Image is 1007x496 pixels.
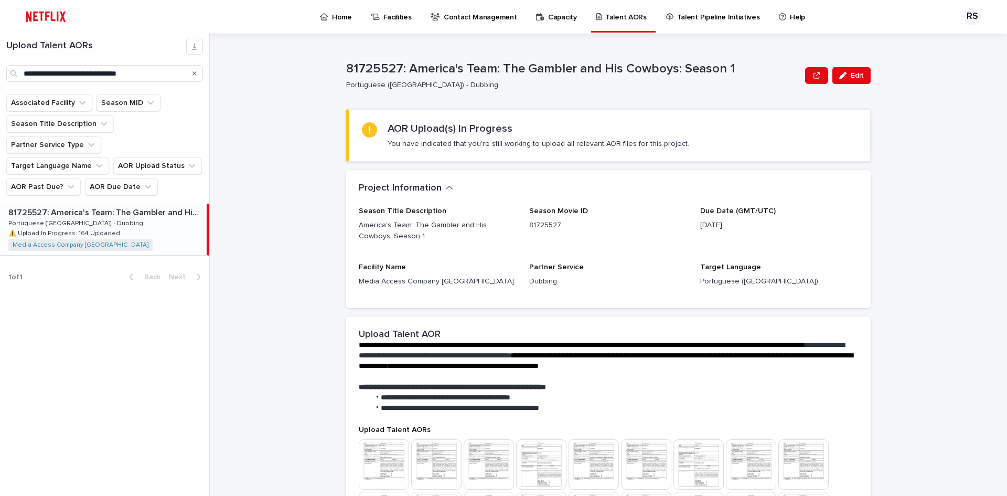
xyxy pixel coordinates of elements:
span: Season Movie ID [529,207,588,215]
span: Partner Service [529,263,584,271]
button: Associated Facility [6,94,92,111]
button: Season MID [97,94,160,111]
span: Facility Name [359,263,406,271]
button: Partner Service Type [6,136,101,153]
div: RS [964,8,981,25]
button: AOR Upload Status [113,157,202,174]
p: Portuguese ([GEOGRAPHIC_DATA]) - Dubbing [8,218,145,227]
button: Edit [832,67,871,84]
p: You have indicated that you're still working to upload all relevant AOR files for this project. [388,139,689,149]
button: Project Information [359,183,453,194]
h1: Upload Talent AORs [6,40,186,52]
span: Season Title Description [359,207,446,215]
button: Target Language Name [6,157,109,174]
p: 81725527 [529,220,687,231]
span: Upload Talent AORs [359,426,431,434]
p: Portuguese ([GEOGRAPHIC_DATA]) [700,276,858,287]
span: Back [138,273,160,281]
button: AOR Past Due? [6,178,81,195]
button: Back [121,272,165,282]
p: Dubbing [529,276,687,287]
p: Media Access Company [GEOGRAPHIC_DATA] [359,276,517,287]
span: Target Language [700,263,761,271]
h2: AOR Upload(s) In Progress [388,122,512,135]
input: Search [6,65,203,82]
p: Portuguese ([GEOGRAPHIC_DATA]) - Dubbing [346,81,797,90]
p: America's Team: The Gambler and His Cowboys: Season 1 [359,220,517,242]
img: ifQbXi3ZQGMSEF7WDB7W [21,6,71,27]
span: Edit [851,72,864,79]
button: Season Title Description [6,115,114,132]
p: 81725527: America's Team: The Gambler and His Cowboys: Season 1 [8,206,205,218]
button: AOR Due Date [85,178,158,195]
button: Next [165,272,209,282]
a: Media Access Company [GEOGRAPHIC_DATA] [13,241,148,249]
p: [DATE] [700,220,858,231]
span: Due Date (GMT/UTC) [700,207,776,215]
h2: Upload Talent AOR [359,329,441,341]
h2: Project Information [359,183,442,194]
span: Next [169,273,192,281]
p: ⚠️ Upload In Progress: 164 Uploaded [8,228,122,237]
p: 81725527: America's Team: The Gambler and His Cowboys: Season 1 [346,61,801,77]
